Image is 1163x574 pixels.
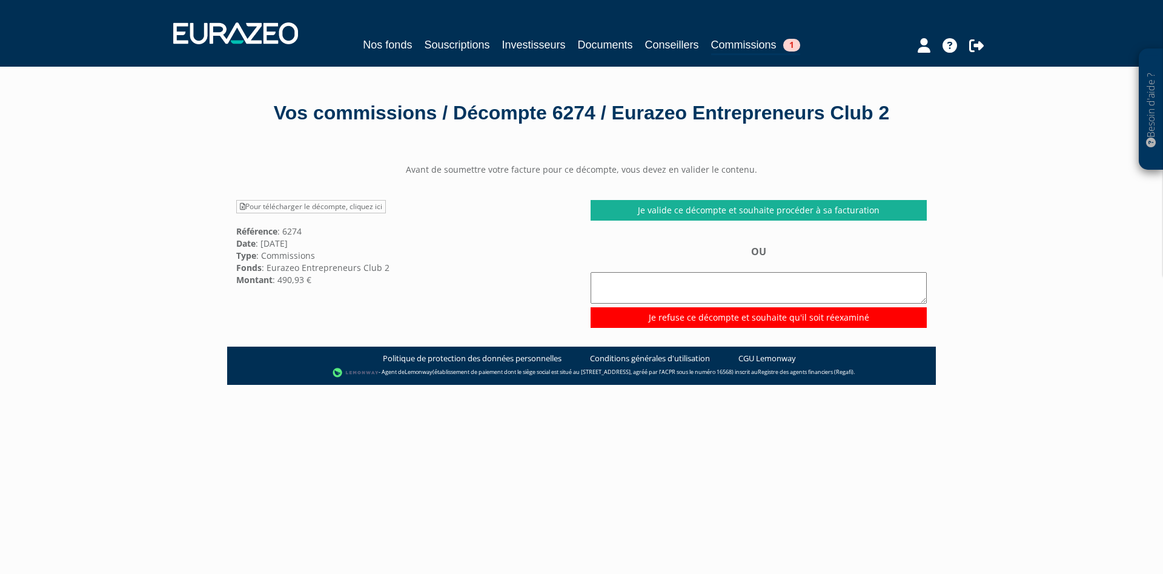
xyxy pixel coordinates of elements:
a: Souscriptions [424,36,489,53]
a: Investisseurs [502,36,565,53]
a: Conseillers [645,36,699,53]
strong: Type [236,250,256,261]
img: 1732889491-logotype_eurazeo_blanc_rvb.png [173,22,298,44]
strong: Référence [236,225,277,237]
strong: Montant [236,274,273,285]
a: Documents [578,36,633,53]
a: Lemonway [405,368,432,376]
div: Vos commissions / Décompte 6274 / Eurazeo Entrepreneurs Club 2 [236,99,927,127]
a: Conditions générales d'utilisation [590,353,710,364]
a: CGU Lemonway [738,353,796,364]
strong: Date [236,238,256,249]
span: 1 [783,39,800,52]
center: Avant de soumettre votre facture pour ce décompte, vous devez en valider le contenu. [227,164,936,176]
a: Nos fonds [363,36,412,53]
input: Je refuse ce décompte et souhaite qu'il soit réexaminé [591,307,927,328]
a: Politique de protection des données personnelles [383,353,562,364]
a: Je valide ce décompte et souhaite procéder à sa facturation [591,200,927,221]
a: Commissions1 [711,36,800,55]
strong: Fonds [236,262,262,273]
img: logo-lemonway.png [333,367,379,379]
div: - Agent de (établissement de paiement dont le siège social est situé au [STREET_ADDRESS], agréé p... [239,367,924,379]
p: Besoin d'aide ? [1144,55,1158,164]
a: Registre des agents financiers (Regafi) [758,368,853,376]
a: Pour télécharger le décompte, cliquez ici [236,200,386,213]
div: : 6274 : [DATE] : Commissions : Eurazeo Entrepreneurs Club 2 : 490,93 € [227,200,581,286]
div: OU [591,245,927,328]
